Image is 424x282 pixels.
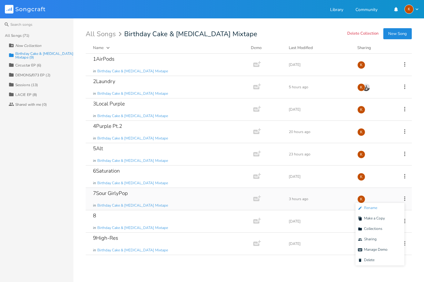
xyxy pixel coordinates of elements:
div: Kat [357,195,365,203]
div: Kat [357,83,365,91]
button: Name [93,45,244,51]
div: [DATE] [289,63,350,67]
span: Birthday Cake & [MEDICAL_DATA] Mixtape [97,91,168,96]
button: Delete Collection [347,31,378,36]
div: DEMONS//073 EP (2) [15,73,50,77]
span: in [93,69,96,74]
div: Sharing [357,45,394,51]
div: 8 [93,213,96,218]
span: Delete [358,258,374,262]
div: 23 hours ago [289,152,350,156]
span: Birthday Cake & [MEDICAL_DATA] Mixtape [97,69,168,74]
span: in [93,225,96,231]
span: Rename [358,206,377,210]
div: [DATE] [289,242,350,246]
div: [DATE] [289,219,350,223]
div: 2Laundry [93,79,115,84]
div: Kat [357,173,365,181]
div: 4Purple Pt.2 [93,124,122,129]
div: [DATE] [289,175,350,178]
span: Birthday Cake & [MEDICAL_DATA] Mixtape [124,31,257,37]
div: All Songs [86,31,124,37]
span: Sharing [358,237,377,242]
div: 6Saturation [93,168,120,173]
div: Shared with me (0) [15,103,47,106]
div: 3Local Purple [93,101,125,106]
span: Collections [358,227,382,231]
span: in [93,91,96,96]
div: Last Modified [289,45,313,51]
span: Birthday Cake & [MEDICAL_DATA] Mixtape [97,136,168,141]
div: Kat [357,61,365,69]
div: 20 hours ago [289,130,350,134]
div: Kat [357,128,365,136]
div: 1AirPods [93,56,114,62]
div: Sessions (13) [15,83,38,87]
div: [DATE] [289,108,350,111]
span: Birthday Cake & [MEDICAL_DATA] Mixtape [97,248,168,253]
div: 3 hours ago [289,197,350,201]
div: Demo [251,45,281,51]
div: Kat [357,106,365,114]
div: All Songs (71) [5,34,29,37]
div: Name [93,45,104,51]
button: New Song [383,28,412,39]
div: Kat [404,5,414,14]
div: Circustar EP (6) [15,63,42,67]
button: Last Modified [289,45,350,51]
a: Community [355,8,378,13]
img: Costa Tzoytzoyrakos [362,83,370,91]
div: 7Sour GirlyPop [93,191,128,196]
span: in [93,248,96,253]
span: in [93,136,96,141]
div: Birthday Cake & [MEDICAL_DATA] Mixtape (9) [15,52,73,59]
span: in [93,203,96,208]
span: Birthday Cake & [MEDICAL_DATA] Mixtape [97,225,168,231]
div: LACIE EP (8) [15,93,37,97]
span: in [93,181,96,186]
span: Make a Copy [358,216,385,221]
span: Manage Demo [358,248,388,252]
span: Birthday Cake & [MEDICAL_DATA] Mixtape [97,181,168,186]
span: in [93,113,96,119]
button: K [404,5,419,14]
div: 9High-Res [93,235,118,241]
span: Birthday Cake & [MEDICAL_DATA] Mixtape [97,158,168,163]
div: 5 hours ago [289,85,350,89]
span: Birthday Cake & [MEDICAL_DATA] Mixtape [97,113,168,119]
div: New Collection [15,44,41,48]
div: 5Alt [93,146,103,151]
a: Library [330,8,343,13]
span: Birthday Cake & [MEDICAL_DATA] Mixtape [97,203,168,208]
span: in [93,158,96,163]
div: Kat [357,151,365,158]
